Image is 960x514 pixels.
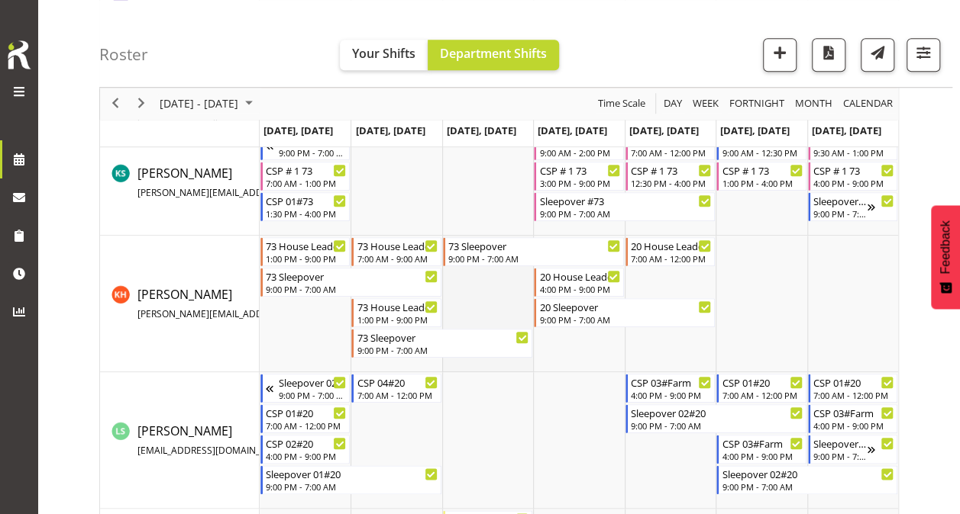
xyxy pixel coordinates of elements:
[722,466,894,481] div: Sleepover 02#20
[625,404,806,433] div: Leanne Smith"s event - Sleepover 02#20 Begin From Friday, August 29, 2025 at 9:00:00 PM GMT+12:00...
[263,124,333,137] span: [DATE], [DATE]
[357,344,528,356] div: 9:00 PM - 7:00 AM
[357,238,437,253] div: 73 House Leader
[722,480,894,493] div: 9:00 PM - 7:00 AM
[631,389,711,401] div: 4:00 PM - 9:00 PM
[534,192,715,221] div: Katherine Shaw"s event - Sleepover #73 Begin From Thursday, August 28, 2025 at 9:00:00 PM GMT+12:...
[351,298,441,327] div: Kathryn Hunt"s event - 73 House Leader Begin From Tuesday, August 26, 2025 at 1:00:00 PM GMT+12:0...
[538,124,607,137] span: [DATE], [DATE]
[351,237,441,266] div: Kathryn Hunt"s event - 73 House Leader Begin From Tuesday, August 26, 2025 at 7:00:00 AM GMT+12:0...
[812,38,845,72] button: Download a PDF of the roster according to the set date range.
[137,444,289,457] span: [EMAIL_ADDRESS][DOMAIN_NAME]
[539,193,711,208] div: Sleepover #73
[813,162,894,178] div: CSP # 1 73
[266,466,438,481] div: Sleepover 01#20
[596,95,648,114] button: Time Scale
[722,450,802,462] div: 4:00 PM - 9:00 PM
[813,146,894,159] div: 9:30 AM - 1:00 PM
[447,124,516,137] span: [DATE], [DATE]
[691,95,720,114] span: Week
[722,389,802,401] div: 7:00 AM - 12:00 PM
[260,192,350,221] div: Katherine Shaw"s event - CSP 01#73 Begin From Monday, August 25, 2025 at 1:30:00 PM GMT+12:00 End...
[357,389,437,401] div: 7:00 AM - 12:00 PM
[131,95,152,114] button: Next
[357,252,437,265] div: 7:00 AM - 9:00 AM
[716,465,897,494] div: Leanne Smith"s event - Sleepover 02#20 Begin From Saturday, August 30, 2025 at 9:00:00 PM GMT+12:...
[352,45,415,62] span: Your Shifts
[631,405,803,420] div: Sleepover 02#20
[625,237,715,266] div: Kathryn Hunt"s event - 20 House Leader Begin From Friday, August 29, 2025 at 7:00:00 AM GMT+12:00...
[99,46,148,63] h4: Roster
[351,374,441,403] div: Leanne Smith"s event - CSP 04#20 Begin From Tuesday, August 26, 2025 at 7:00:00 AM GMT+12:00 Ends...
[448,238,620,253] div: 73 Sleepover
[813,193,867,208] div: Sleepover 02#73
[4,38,34,72] img: Rosterit icon logo
[357,329,528,345] div: 73 Sleepover
[722,435,802,451] div: CSP 03#Farm
[266,268,438,284] div: 73 Sleepover
[266,450,346,462] div: 4:00 PM - 9:00 PM
[355,124,425,137] span: [DATE], [DATE]
[440,45,547,62] span: Department Shifts
[100,236,260,372] td: Kathryn Hunt resource
[728,95,786,114] span: Fortnight
[105,95,126,114] button: Previous
[157,95,260,114] button: August 2025
[266,283,438,295] div: 9:00 PM - 7:00 AM
[631,238,711,253] div: 20 House Leader
[720,124,790,137] span: [DATE], [DATE]
[690,95,722,114] button: Timeline Week
[794,95,834,114] span: Month
[716,435,806,464] div: Leanne Smith"s event - CSP 03#Farm Begin From Saturday, August 30, 2025 at 4:00:00 PM GMT+12:00 E...
[137,165,422,200] span: [PERSON_NAME]
[629,124,699,137] span: [DATE], [DATE]
[266,480,438,493] div: 9:00 PM - 7:00 AM
[357,374,437,390] div: CSP 04#20
[100,130,260,236] td: Katherine Shaw resource
[931,205,960,309] button: Feedback - Show survey
[808,404,897,433] div: Leanne Smith"s event - CSP 03#Farm Begin From Sunday, August 31, 2025 at 4:00:00 PM GMT+12:00 End...
[351,329,532,358] div: Kathryn Hunt"s event - 73 Sleepover Begin From Tuesday, August 26, 2025 at 9:00:00 PM GMT+12:00 E...
[631,419,803,432] div: 9:00 PM - 7:00 AM
[266,252,346,265] div: 1:00 PM - 9:00 PM
[357,299,437,314] div: 73 House Leader
[539,207,711,220] div: 9:00 PM - 7:00 AM
[861,38,894,72] button: Send a list of all shifts for the selected filtered period to all rostered employees.
[631,146,711,159] div: 7:00 AM - 12:00 PM
[808,192,897,221] div: Katherine Shaw"s event - Sleepover 02#73 Begin From Sunday, August 31, 2025 at 9:00:00 PM GMT+12:...
[137,285,422,322] a: [PERSON_NAME][PERSON_NAME][EMAIL_ADDRESS][DOMAIN_NAME]
[813,450,867,462] div: 9:00 PM - 7:00 AM
[813,405,894,420] div: CSP 03#Farm
[793,95,836,114] button: Timeline Month
[539,283,619,295] div: 4:00 PM - 9:00 PM
[137,286,422,321] span: [PERSON_NAME]
[137,422,351,458] a: [PERSON_NAME][EMAIL_ADDRESS][DOMAIN_NAME]
[813,419,894,432] div: 4:00 PM - 9:00 PM
[813,177,894,189] div: 4:00 PM - 9:00 PM
[260,237,350,266] div: Kathryn Hunt"s event - 73 House Leader Begin From Monday, August 25, 2025 at 1:00:00 PM GMT+12:00...
[158,95,240,114] span: [DATE] - [DATE]
[763,38,797,72] button: Add a new shift
[102,88,128,120] div: previous period
[539,268,619,284] div: 20 House Leader
[907,38,940,72] button: Filter Shifts
[260,374,350,403] div: Leanne Smith"s event - Sleepover 02#20 Begin From Sunday, August 24, 2025 at 9:00:00 PM GMT+12:00...
[939,220,952,274] span: Feedback
[539,146,619,159] div: 9:00 AM - 2:00 PM
[842,95,894,114] span: calendar
[808,435,897,464] div: Leanne Smith"s event - Sleepover 02#20 Begin From Sunday, August 31, 2025 at 9:00:00 PM GMT+12:00...
[631,252,711,265] div: 7:00 AM - 12:00 PM
[260,162,350,191] div: Katherine Shaw"s event - CSP # 1 73 Begin From Monday, August 25, 2025 at 7:00:00 AM GMT+12:00 En...
[812,124,881,137] span: [DATE], [DATE]
[154,88,262,120] div: August 25 - 31, 2025
[266,162,346,178] div: CSP # 1 73
[716,162,806,191] div: Katherine Shaw"s event - CSP # 1 73 Begin From Saturday, August 30, 2025 at 1:00:00 PM GMT+12:00 ...
[260,404,350,433] div: Leanne Smith"s event - CSP 01#20 Begin From Monday, August 25, 2025 at 7:00:00 AM GMT+12:00 Ends ...
[813,435,867,451] div: Sleepover 02#20
[813,207,867,220] div: 9:00 PM - 7:00 AM
[722,162,802,178] div: CSP # 1 73
[428,40,559,70] button: Department Shifts
[539,299,711,314] div: 20 Sleepover
[662,95,684,114] span: Day
[841,95,896,114] button: Month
